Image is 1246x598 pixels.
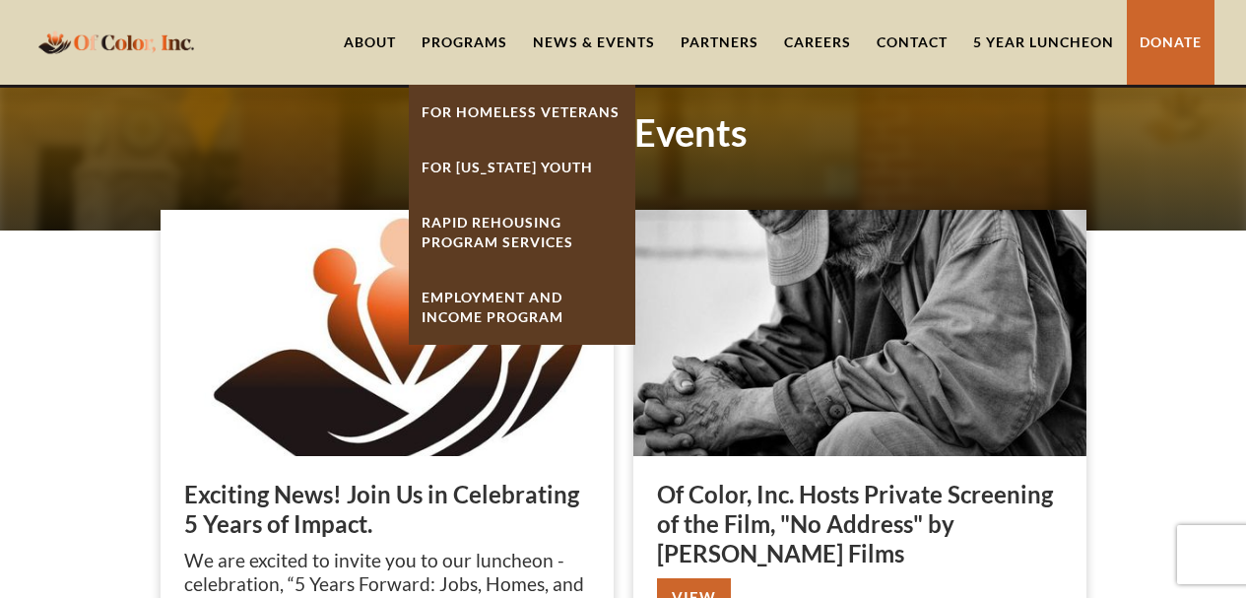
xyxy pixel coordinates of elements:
img: Of Color, Inc. Hosts Private Screening of the Film, "No Address" by Robert Craig Films [633,210,1086,456]
a: home [33,19,200,65]
h3: Exciting News! Join Us in Celebrating 5 Years of Impact. [184,480,590,539]
strong: Rapid ReHousing Program Services [422,214,573,250]
div: Programs [422,33,507,52]
a: For [US_STATE] Youth [409,140,635,195]
a: Employment And Income Program [409,270,635,345]
a: Rapid ReHousing Program Services [409,195,635,270]
h3: Of Color, Inc. Hosts Private Screening of the Film, "No Address" by [PERSON_NAME] Films [657,480,1063,568]
img: Exciting News! Join Us in Celebrating 5 Years of Impact. [161,210,614,456]
nav: Programs [409,85,635,345]
a: For Homeless Veterans [409,85,635,140]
